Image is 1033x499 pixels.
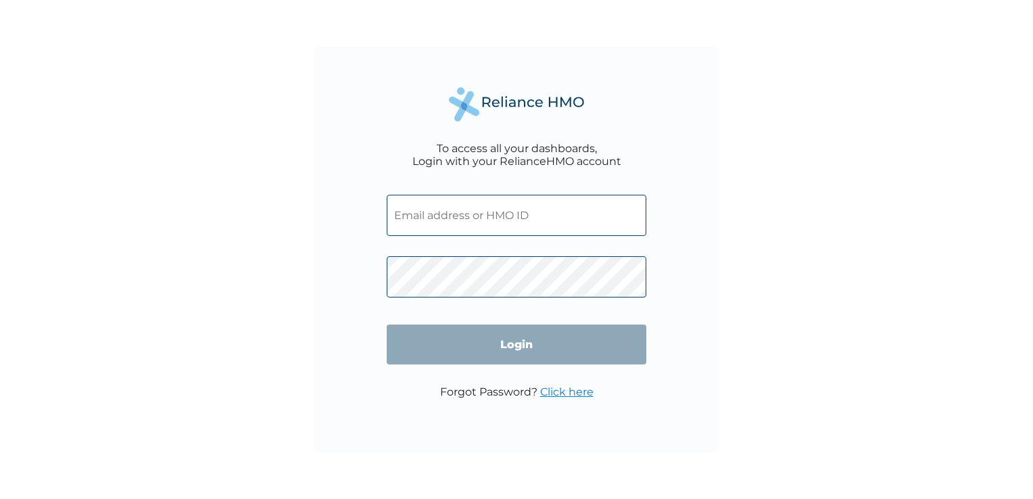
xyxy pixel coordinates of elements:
img: Reliance Health's Logo [449,87,584,122]
p: Forgot Password? [440,385,594,398]
div: To access all your dashboards, Login with your RelianceHMO account [412,142,621,168]
input: Login [387,325,646,364]
input: Email address or HMO ID [387,195,646,236]
a: Click here [540,385,594,398]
